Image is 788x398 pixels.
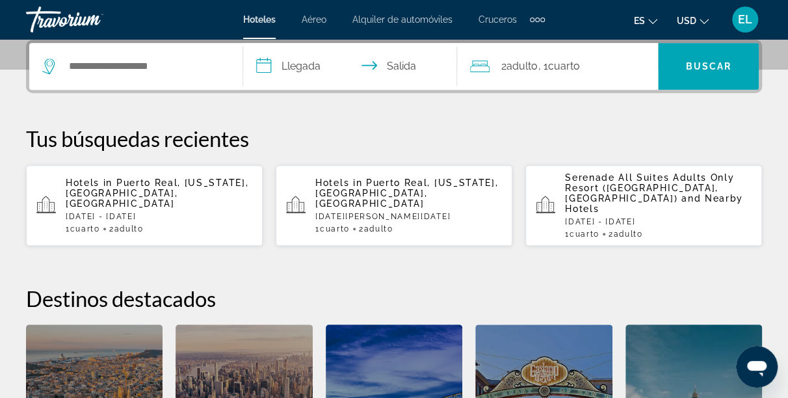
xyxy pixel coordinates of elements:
[565,172,734,204] span: Serenade All Suites Adults Only Resort ([GEOGRAPHIC_DATA], [GEOGRAPHIC_DATA])
[525,165,762,246] button: Serenade All Suites Adults Only Resort ([GEOGRAPHIC_DATA], [GEOGRAPHIC_DATA]) and Nearby Hotels[D...
[320,224,350,233] span: Cuarto
[530,9,545,30] button: Extra navigation items
[570,230,599,239] span: Cuarto
[109,224,144,233] span: 2
[114,224,143,233] span: Adulto
[634,16,645,26] span: es
[728,6,762,33] button: User Menu
[66,178,248,209] span: Puerto Real, [US_STATE], [GEOGRAPHIC_DATA], [GEOGRAPHIC_DATA]
[243,43,457,90] button: Select check in and out date
[677,16,696,26] span: USD
[26,285,762,312] h2: Destinos destacados
[538,57,579,75] span: , 1
[66,224,100,233] span: 1
[68,57,223,76] input: Search hotel destination
[736,346,778,388] iframe: Botón para iniciar la ventana de mensajería
[457,43,658,90] button: Travelers: 2 adults, 0 children
[243,14,276,25] a: Hoteles
[658,43,759,90] button: Search
[738,13,752,26] span: EL
[29,43,759,90] div: Search widget
[547,60,579,72] span: Cuarto
[66,178,112,188] span: Hotels in
[501,57,538,75] span: 2
[315,224,350,233] span: 1
[315,178,362,188] span: Hotels in
[26,3,156,36] a: Travorium
[506,60,538,72] span: Adulto
[479,14,517,25] a: Cruceros
[359,224,393,233] span: 2
[685,61,731,72] span: Buscar
[565,217,752,226] p: [DATE] - [DATE]
[276,165,512,246] button: Hotels in Puerto Real, [US_STATE], [GEOGRAPHIC_DATA], [GEOGRAPHIC_DATA][DATE][PERSON_NAME][DATE]1...
[363,224,393,233] span: Adulto
[315,178,498,209] span: Puerto Real, [US_STATE], [GEOGRAPHIC_DATA], [GEOGRAPHIC_DATA]
[565,230,599,239] span: 1
[26,165,263,246] button: Hotels in Puerto Real, [US_STATE], [GEOGRAPHIC_DATA], [GEOGRAPHIC_DATA][DATE] - [DATE]1Cuarto2Adulto
[609,230,643,239] span: 2
[302,14,326,25] a: Aéreo
[677,11,709,30] button: Change currency
[26,126,762,152] p: Tus búsquedas recientes
[565,193,743,214] span: and Nearby Hotels
[70,224,100,233] span: Cuarto
[613,230,642,239] span: Adulto
[315,212,502,221] p: [DATE][PERSON_NAME][DATE]
[634,11,657,30] button: Change language
[352,14,453,25] a: Alquiler de automóviles
[66,212,252,221] p: [DATE] - [DATE]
